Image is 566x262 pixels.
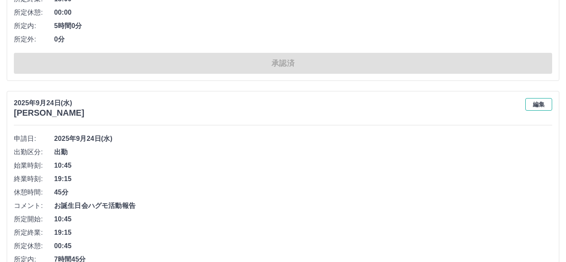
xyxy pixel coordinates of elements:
[54,241,552,251] span: 00:45
[14,228,54,238] span: 所定終業:
[54,8,552,18] span: 00:00
[525,98,552,111] button: 編集
[54,134,552,144] span: 2025年9月24日(水)
[14,98,84,108] p: 2025年9月24日(水)
[14,34,54,44] span: 所定外:
[54,21,552,31] span: 5時間0分
[14,214,54,224] span: 所定開始:
[14,161,54,171] span: 始業時刻:
[54,214,552,224] span: 10:45
[14,108,84,118] h3: [PERSON_NAME]
[14,147,54,157] span: 出勤区分:
[54,34,552,44] span: 0分
[54,187,552,197] span: 45分
[54,174,552,184] span: 19:15
[54,228,552,238] span: 19:15
[14,201,54,211] span: コメント:
[54,201,552,211] span: お誕生日会ハグモ活動報告
[14,134,54,144] span: 申請日:
[54,147,552,157] span: 出勤
[14,8,54,18] span: 所定休憩:
[14,241,54,251] span: 所定休憩:
[14,21,54,31] span: 所定内:
[14,174,54,184] span: 終業時刻:
[14,187,54,197] span: 休憩時間:
[54,161,552,171] span: 10:45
